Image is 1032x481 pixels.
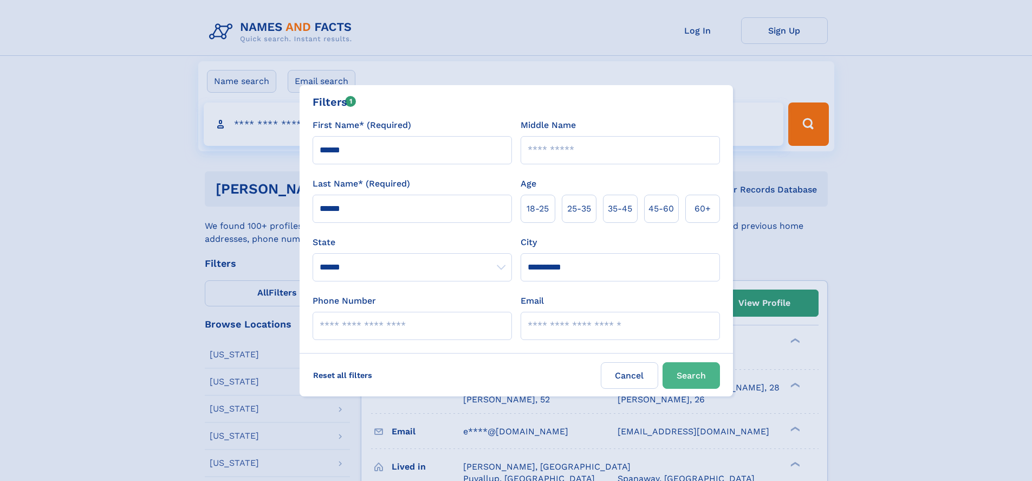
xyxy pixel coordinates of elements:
[313,94,356,110] div: Filters
[521,236,537,249] label: City
[608,202,632,215] span: 35‑45
[313,294,376,307] label: Phone Number
[695,202,711,215] span: 60+
[567,202,591,215] span: 25‑35
[313,119,411,132] label: First Name* (Required)
[313,177,410,190] label: Last Name* (Required)
[527,202,549,215] span: 18‑25
[521,177,536,190] label: Age
[521,294,544,307] label: Email
[601,362,658,389] label: Cancel
[648,202,674,215] span: 45‑60
[313,236,512,249] label: State
[663,362,720,389] button: Search
[306,362,379,388] label: Reset all filters
[521,119,576,132] label: Middle Name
